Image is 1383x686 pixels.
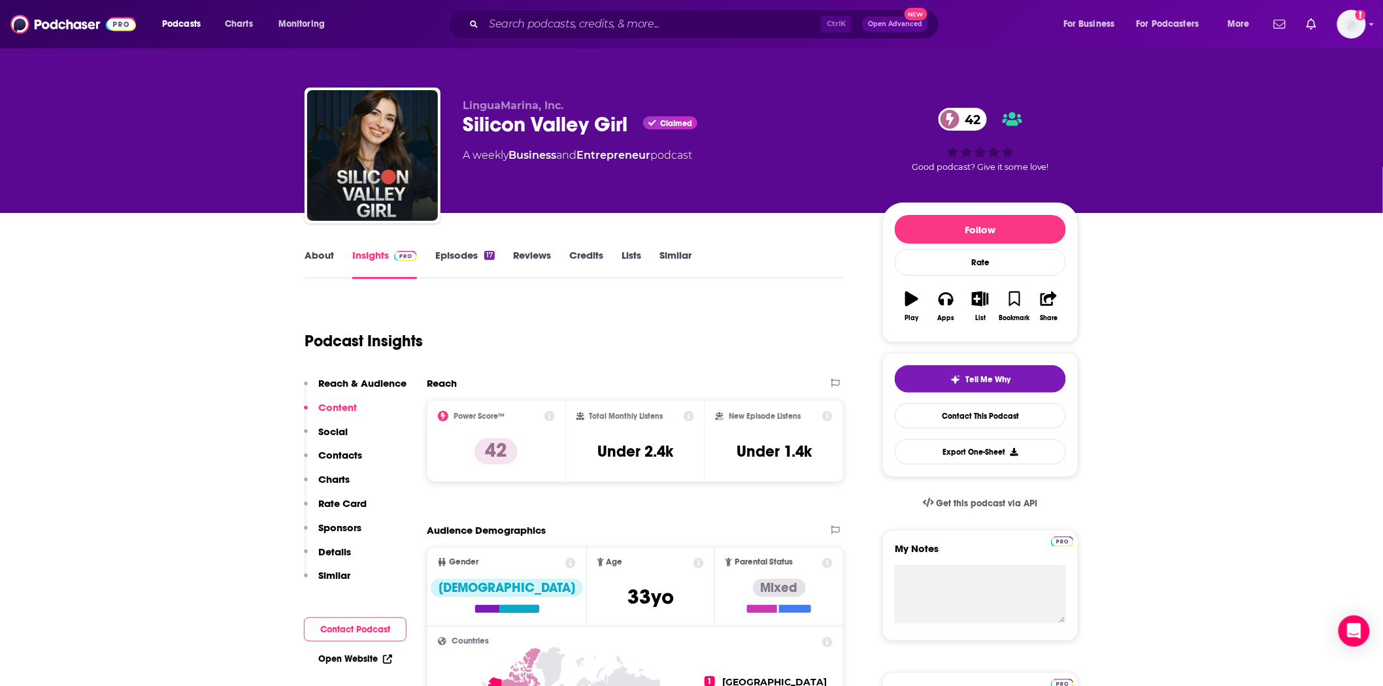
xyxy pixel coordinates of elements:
p: Content [318,401,357,414]
a: Lists [622,249,641,279]
button: Contacts [304,449,362,473]
button: open menu [1128,14,1218,35]
a: InsightsPodchaser Pro [352,249,417,279]
a: Pro website [1051,534,1074,547]
a: Charts [216,14,261,35]
a: Show notifications dropdown [1301,13,1322,35]
input: Search podcasts, credits, & more... [484,14,821,35]
span: Podcasts [162,15,201,33]
div: Mixed [753,579,806,597]
a: About [305,249,334,279]
a: Entrepreneur [576,149,650,161]
div: Open Intercom Messenger [1339,615,1370,647]
p: Rate Card [318,497,367,510]
button: List [963,283,997,330]
img: Podchaser Pro [1051,536,1074,547]
a: Similar [659,249,691,279]
span: LinguaMarina, Inc. [463,99,563,112]
a: Show notifications dropdown [1269,13,1291,35]
p: Charts [318,473,350,485]
h1: Podcast Insights [305,331,423,351]
a: Reviews [513,249,551,279]
img: Podchaser - Follow, Share and Rate Podcasts [10,12,136,37]
div: 42Good podcast? Give it some love! [882,99,1078,180]
span: Age [607,558,623,566]
h2: Reach [427,377,457,389]
h2: Power Score™ [454,412,505,421]
div: Bookmark [999,314,1030,322]
button: Open AdvancedNew [862,16,928,32]
h3: Under 2.4k [597,442,673,461]
svg: Add a profile image [1356,10,1366,20]
span: 33 yo [627,584,674,610]
div: Rate [895,249,1066,276]
span: Good podcast? Give it some love! [912,162,1049,172]
label: My Notes [895,542,1066,565]
span: For Podcasters [1137,15,1199,33]
a: Open Website [318,653,392,664]
button: Details [304,546,351,570]
a: Get this podcast via API [912,487,1048,519]
span: Get this podcast via API [937,498,1038,509]
button: Share [1032,283,1066,330]
span: and [556,149,576,161]
img: Podchaser Pro [394,251,417,261]
button: Show profile menu [1337,10,1366,39]
button: Rate Card [304,497,367,521]
div: Play [905,314,919,322]
div: [DEMOGRAPHIC_DATA] [431,579,583,597]
div: Search podcasts, credits, & more... [460,9,952,39]
button: open menu [269,14,342,35]
a: Credits [569,249,603,279]
span: Parental Status [735,558,793,566]
h2: Audience Demographics [427,524,546,536]
a: Contact This Podcast [895,403,1066,429]
button: tell me why sparkleTell Me Why [895,365,1066,393]
span: Countries [452,637,489,645]
button: Play [895,283,929,330]
a: Business [508,149,556,161]
button: Social [304,425,348,449]
p: 42 [475,438,518,465]
span: Monitoring [278,15,325,33]
p: Sponsors [318,521,361,534]
span: Ctrl K [821,16,852,33]
img: User Profile [1337,10,1366,39]
p: Reach & Audience [318,377,407,389]
p: Similar [318,569,350,581]
span: Charts [225,15,253,33]
img: Silicon Valley Girl [307,90,438,221]
p: Details [318,546,351,558]
span: 42 [952,108,987,131]
button: Bookmark [997,283,1031,330]
p: Contacts [318,449,362,461]
button: Follow [895,215,1066,244]
span: New [905,8,928,20]
span: Claimed [660,120,692,127]
h2: Total Monthly Listens [590,412,663,421]
span: Open Advanced [868,21,922,27]
button: Similar [304,569,350,593]
h3: Under 1.4k [737,442,812,461]
span: More [1227,15,1250,33]
button: Charts [304,473,350,497]
div: A weekly podcast [463,148,692,163]
a: 42 [939,108,987,131]
img: tell me why sparkle [950,374,961,385]
h2: New Episode Listens [729,412,801,421]
span: Tell Me Why [966,374,1011,385]
button: Sponsors [304,521,361,546]
span: Logged in as WE_Broadcast [1337,10,1366,39]
a: Episodes17 [435,249,495,279]
div: Share [1040,314,1058,322]
button: Reach & Audience [304,377,407,401]
button: open menu [153,14,218,35]
span: Gender [449,558,478,566]
button: open menu [1054,14,1131,35]
button: Apps [929,283,963,330]
div: List [975,314,986,322]
button: Contact Podcast [304,617,407,642]
div: 17 [484,251,495,260]
button: Content [304,401,357,425]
